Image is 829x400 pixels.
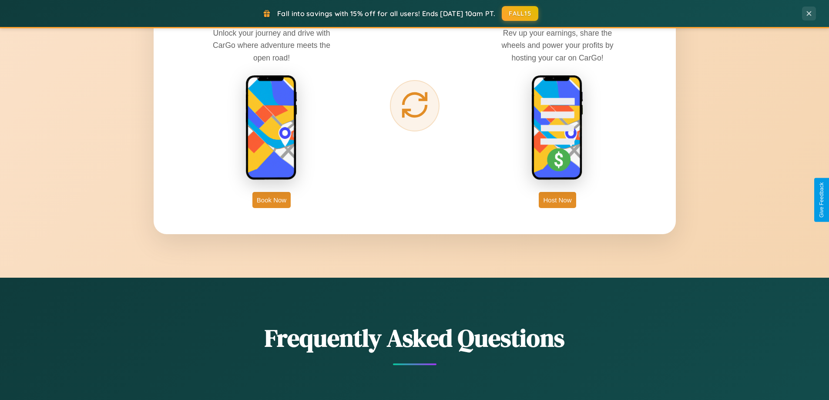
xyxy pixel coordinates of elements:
button: Host Now [539,192,576,208]
button: Book Now [252,192,291,208]
p: Rev up your earnings, share the wheels and power your profits by hosting your car on CarGo! [492,27,623,64]
div: Give Feedback [819,182,825,218]
p: Unlock your journey and drive with CarGo where adventure meets the open road! [206,27,337,64]
img: rent phone [245,75,298,181]
span: Fall into savings with 15% off for all users! Ends [DATE] 10am PT. [277,9,495,18]
button: FALL15 [502,6,538,21]
img: host phone [531,75,584,181]
h2: Frequently Asked Questions [154,321,676,355]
